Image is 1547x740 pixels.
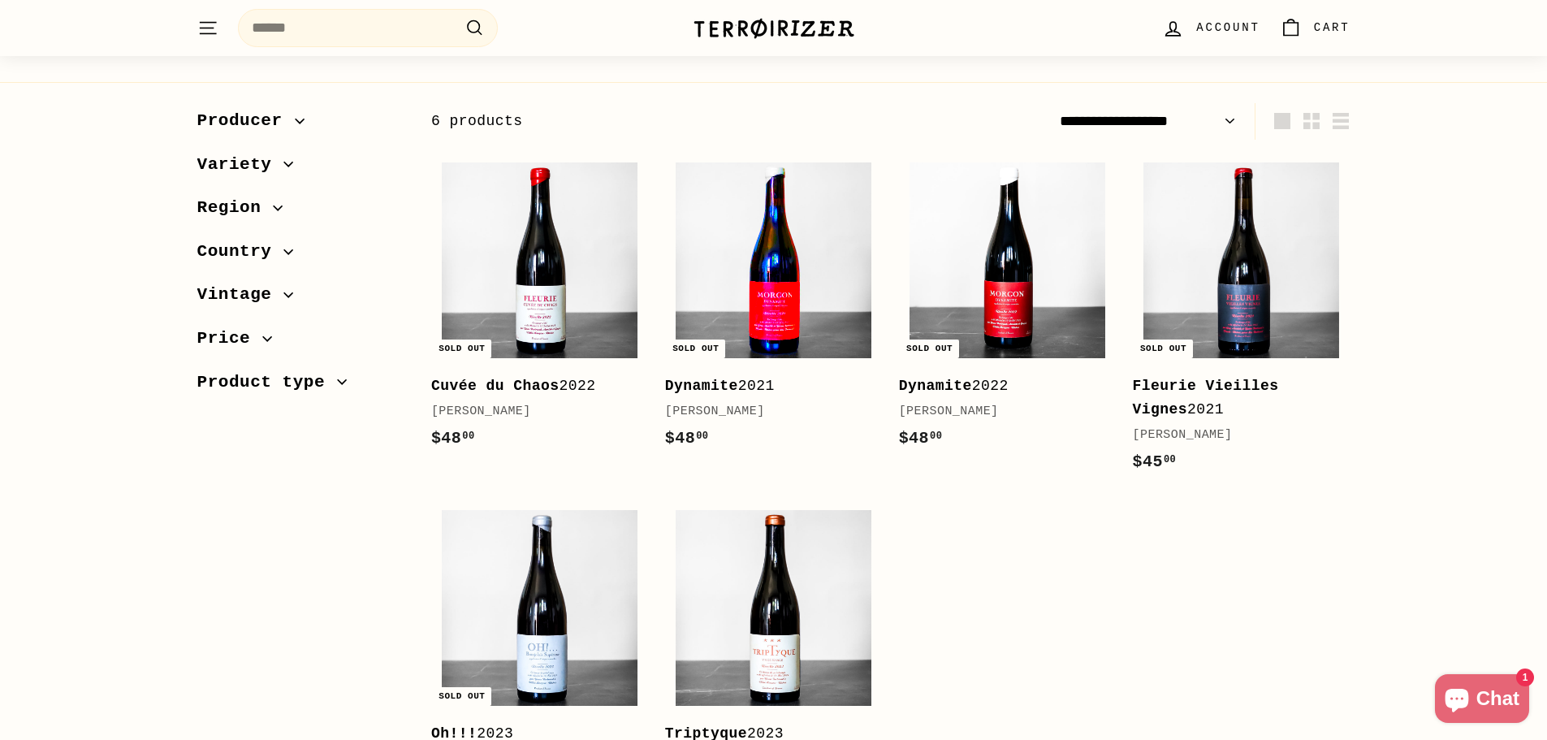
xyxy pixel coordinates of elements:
[197,103,405,147] button: Producer
[665,429,709,448] span: $48
[1133,374,1334,422] div: 2021
[197,234,405,278] button: Country
[197,277,405,321] button: Vintage
[462,431,474,442] sup: 00
[197,238,284,266] span: Country
[197,147,405,191] button: Variety
[665,378,738,394] b: Dynamite
[1196,19,1260,37] span: Account
[1134,340,1193,358] div: Sold out
[1133,378,1279,418] b: Fleurie Vieilles Vignes
[1152,4,1269,52] a: Account
[899,374,1100,398] div: 2022
[1164,454,1176,465] sup: 00
[665,152,883,468] a: Sold out Dynamite2021[PERSON_NAME]
[1314,19,1350,37] span: Cart
[899,402,1100,422] div: [PERSON_NAME]
[197,151,284,179] span: Variety
[431,374,633,398] div: 2022
[1270,4,1360,52] a: Cart
[930,431,942,442] sup: 00
[432,687,491,706] div: Sold out
[197,321,405,365] button: Price
[1133,452,1177,471] span: $45
[431,152,649,468] a: Sold out Cuvée du Chaos2022[PERSON_NAME]
[665,374,866,398] div: 2021
[197,281,284,309] span: Vintage
[431,429,475,448] span: $48
[431,378,560,394] b: Cuvée du Chaos
[1430,674,1534,727] inbox-online-store-chat: Shopify online store chat
[899,152,1117,468] a: Sold out Dynamite2022[PERSON_NAME]
[665,402,866,422] div: [PERSON_NAME]
[197,190,405,234] button: Region
[1133,426,1334,445] div: [PERSON_NAME]
[666,340,725,358] div: Sold out
[696,431,708,442] sup: 00
[899,378,972,394] b: Dynamite
[197,369,338,396] span: Product type
[431,110,891,133] div: 6 products
[197,194,274,222] span: Region
[432,340,491,358] div: Sold out
[1133,152,1350,491] a: Sold out Fleurie Vieilles Vignes2021[PERSON_NAME]
[899,429,943,448] span: $48
[197,325,263,353] span: Price
[431,402,633,422] div: [PERSON_NAME]
[900,340,959,358] div: Sold out
[197,107,295,135] span: Producer
[197,365,405,409] button: Product type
